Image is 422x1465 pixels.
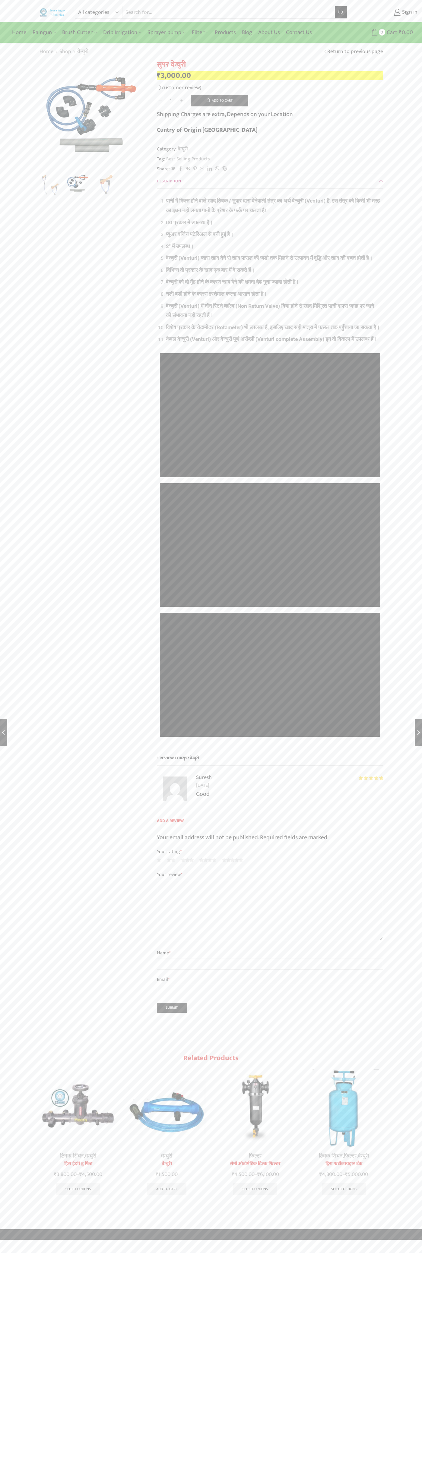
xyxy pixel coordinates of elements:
[213,1066,298,1199] div: 3 / 5
[301,1066,387,1199] div: 4 / 5
[56,1183,100,1195] a: Select options for “हिरा ईझी टू फिट”
[166,336,377,342] span: केवल वेन्चुरी (Venturi) और वेन्चुरी पूर्ण असेंब्ली (Venturi complete Assembly) इन दो विकल्प में उ...
[189,25,212,39] a: Filter
[327,48,383,56] a: Return to previous page
[60,1152,84,1161] a: ठिबक सिंचन
[39,48,54,56] a: Home
[157,146,188,153] span: Category:
[77,48,89,56] a: वेन्चुरी
[59,25,100,39] a: Brush Cutter
[165,156,210,162] a: Best Selling Products
[128,1160,206,1167] a: वेन्चुरी
[100,25,144,39] a: Drip Irrigation
[157,109,293,119] p: Shipping Charges are extra, Depends on your Location
[233,1183,277,1195] a: Select options for “सेमी ऑटोमॅॅटिक डिस्क फिल्टर”
[122,6,335,18] input: Search for...
[39,60,148,169] div: 2 / 3
[38,172,63,197] a: 2
[39,1160,118,1167] a: हिरा ईझी टू फिट
[166,231,233,237] span: प्युअर वर्जिन मटेरिअल से बनी हुई है।
[399,28,402,37] span: ₹
[158,84,201,92] a: (1customer review)
[94,172,119,197] a: 3
[353,27,413,38] a: 0 Cart ₹0.00
[216,1160,295,1167] a: सेमी ऑटोमॅॅटिक डिस्क फिल्टर
[399,28,413,37] bdi: 0.00
[181,857,194,863] a: 3 of 5 stars
[157,1003,187,1013] input: Submit
[196,789,383,799] p: Good
[177,145,188,153] a: वेन्चुरी
[38,172,63,197] img: Heera Super Venturi
[161,1152,172,1161] a: वेन्चुरी
[196,773,212,782] strong: Suresh
[345,1170,348,1179] span: ₹
[305,1152,383,1160] div: , ,
[85,1152,96,1161] a: वेन्चुरी
[160,613,380,737] iframe: वेंचुरी का ऑपरेटिंग लाइव Heera Venturi Live Demo, Fertigation Technology, Venturi System, Hindi
[216,1069,295,1148] img: Semi Auto Matic Disc Filter
[166,267,255,273] span: विभिन्न दो प्रकार के खाद एक बार में दे सकते हैं।
[216,1170,295,1179] span: –
[36,1066,121,1199] div: 1 / 5
[166,198,380,213] span: पानी में मिक्स होने वाले खाद ठिबक / तुषार द्वारा देनेवाली तंत्र का अर्थ वेन्चुरी (Venturi) है, इस...
[196,782,383,789] time: [DATE]
[319,1170,322,1179] span: ₹
[30,25,59,39] a: Raingun
[167,857,175,863] a: 2 of 5 stars
[157,832,327,843] span: Your email address will not be published. Required fields are marked
[359,776,383,780] div: Rated 5 out of 5
[257,1170,260,1179] span: ₹
[157,69,161,82] span: ₹
[345,1170,368,1179] bdi: 5,000.00
[157,949,383,957] label: Name
[38,172,63,196] li: 1 / 3
[160,483,380,607] iframe: Venturi - ड्रिप इरीगेशन मैं खाद छोड़ने के आसान जुगाड़ तरीके | Fertigation Systems Drip Irrigation
[157,857,161,863] a: 1 of 5 stars
[166,243,194,249] span: 2″ में उपलब्ध।
[255,25,283,39] a: About Us
[157,60,383,69] h1: सुपर वेन्चुरी
[157,871,383,879] label: Your review
[166,291,267,297] span: नली बडी होने के कारण इस्तेमाल करना आसान होता है।
[157,755,383,766] h2: 1 review for
[39,1152,118,1160] div: ,
[164,95,178,106] input: Product quantity
[319,1152,343,1161] a: ठिबक सिंचन
[385,28,397,36] span: Cart
[157,848,383,855] label: Your rating
[160,353,380,477] iframe: Fertilize through Drip Irrigation with Venturi Injectors | खाद देने का उपकरण-वेन्चुरी |
[156,1170,158,1179] span: ₹
[182,755,199,761] span: सुपर वेन्चुरी
[54,1170,77,1179] bdi: 3,800.00
[358,1152,369,1161] a: वेन्चुरी
[79,1170,82,1179] span: ₹
[9,25,30,39] a: Home
[166,279,299,285] span: वेन्चुरी को दो मुँह होने के कारण खाद देने की क्षमता देढ गुणा ज्यादा होती है।
[305,1069,383,1148] img: Heera Fertilizer Tank
[191,95,248,107] button: Add to cart
[283,25,315,39] a: Contact Us
[94,172,119,196] li: 3 / 3
[232,1170,255,1179] bdi: 4,500.00
[157,976,383,984] label: Email
[249,1152,262,1161] a: फिल्टर
[344,1152,357,1161] a: फिल्टर
[335,6,347,18] button: Search button
[401,8,417,16] span: Sign in
[359,776,383,780] span: Rated out of 5
[212,25,239,39] a: Products
[157,174,383,188] a: Description
[124,1066,210,1199] div: 2 / 5
[239,25,255,39] a: Blog
[147,1183,186,1195] a: Add to cart: “वेन्चुरी”
[379,29,385,35] span: 0
[222,857,243,863] a: 5 of 5 stars
[39,1170,118,1179] span: –
[166,255,373,261] span: वेन्चुरी (Venturi) व्दारा खाद देने से खाद फसल की जडो तक मिलने से उत्पादन में वृद्धि और खाद की बचत...
[39,1069,118,1148] img: Heera Easy To Fit Set
[199,857,216,863] a: 4 of 5 stars
[39,48,89,56] nav: Breadcrumb
[257,1170,279,1179] bdi: 6,100.00
[356,7,417,18] a: Sign in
